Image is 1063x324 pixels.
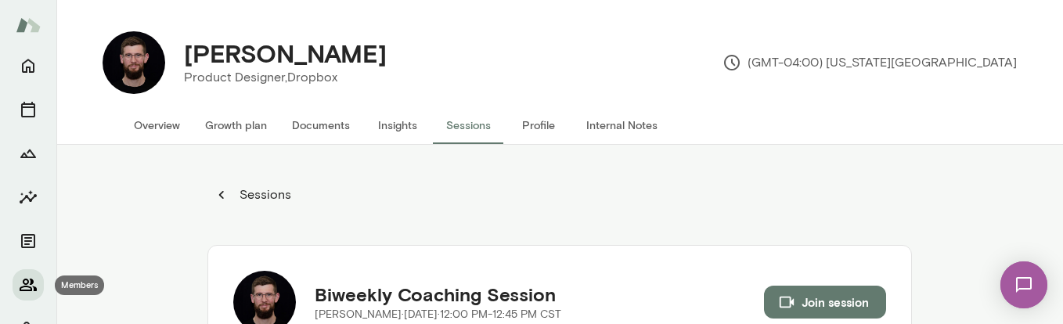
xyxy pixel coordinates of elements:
button: Overview [121,106,193,144]
button: Sessions [207,179,300,211]
button: Growth Plan [13,138,44,169]
p: (GMT-04:00) [US_STATE][GEOGRAPHIC_DATA] [722,53,1017,72]
button: Documents [279,106,362,144]
button: Documents [13,225,44,257]
button: Profile [503,106,574,144]
button: Sessions [13,94,44,125]
button: Insights [13,182,44,213]
p: Product Designer, Dropbox [184,68,387,87]
button: Join session [764,286,886,319]
button: Insights [362,106,433,144]
img: Joey Cordes [103,31,165,94]
img: Mento [16,10,41,40]
button: Sessions [433,106,503,144]
h5: Biweekly Coaching Session [315,282,561,307]
button: Home [13,50,44,81]
button: Internal Notes [574,106,670,144]
button: Members [13,269,44,301]
button: Growth plan [193,106,279,144]
p: [PERSON_NAME] · [DATE] · 12:00 PM-12:45 PM CST [315,307,561,322]
h4: [PERSON_NAME] [184,38,387,68]
p: Sessions [236,185,291,204]
div: Members [55,275,104,295]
